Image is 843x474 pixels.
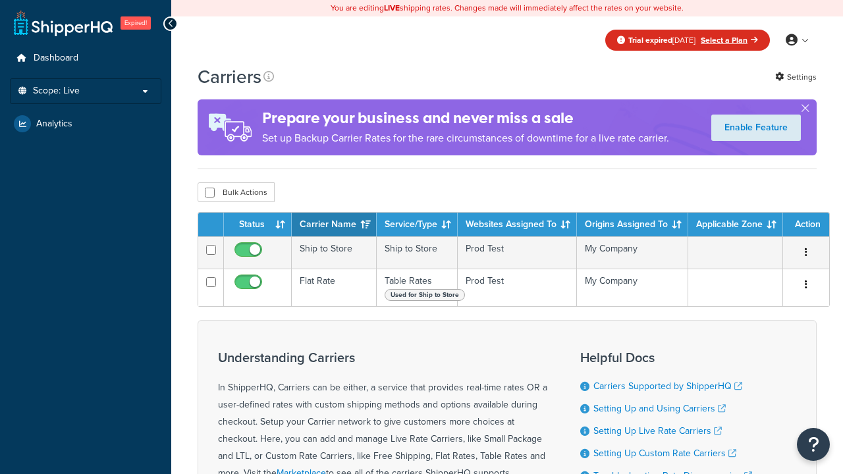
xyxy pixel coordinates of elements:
[262,107,669,129] h4: Prepare your business and never miss a sale
[385,289,465,301] span: Used for Ship to Store
[593,402,726,415] a: Setting Up and Using Carriers
[628,34,695,46] span: [DATE]
[797,428,830,461] button: Open Resource Center
[377,269,458,306] td: Table Rates
[34,53,78,64] span: Dashboard
[10,112,161,136] a: Analytics
[593,446,736,460] a: Setting Up Custom Rate Carriers
[783,213,829,236] th: Action
[701,34,758,46] a: Select a Plan
[218,350,547,365] h3: Understanding Carriers
[262,129,669,147] p: Set up Backup Carrier Rates for the rare circumstances of downtime for a live rate carrier.
[458,236,577,269] td: Prod Test
[121,16,151,30] span: Expired!
[577,236,688,269] td: My Company
[198,99,262,155] img: ad-rules-rateshop-fe6ec290ccb7230408bd80ed9643f0289d75e0ffd9eb532fc0e269fcd187b520.png
[292,236,377,269] td: Ship to Store
[593,379,742,393] a: Carriers Supported by ShipperHQ
[292,269,377,306] td: Flat Rate
[377,213,458,236] th: Service/Type: activate to sort column ascending
[580,350,752,365] h3: Helpful Docs
[628,34,672,46] strong: Trial expired
[224,213,292,236] th: Status: activate to sort column ascending
[577,213,688,236] th: Origins Assigned To: activate to sort column ascending
[33,86,80,97] span: Scope: Live
[14,10,113,36] a: ShipperHQ Home
[711,115,801,141] a: Enable Feature
[458,213,577,236] th: Websites Assigned To: activate to sort column ascending
[377,236,458,269] td: Ship to Store
[384,2,400,14] b: LIVE
[593,424,722,438] a: Setting Up Live Rate Carriers
[36,118,72,130] span: Analytics
[458,269,577,306] td: Prod Test
[198,182,275,202] button: Bulk Actions
[688,213,783,236] th: Applicable Zone: activate to sort column ascending
[292,213,377,236] th: Carrier Name: activate to sort column ascending
[10,46,161,70] a: Dashboard
[577,269,688,306] td: My Company
[198,64,261,90] h1: Carriers
[775,68,817,86] a: Settings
